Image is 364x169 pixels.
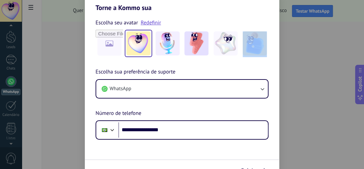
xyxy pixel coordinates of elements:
[98,123,111,137] div: Brazil: + 55
[96,109,141,118] span: Número de telefone
[141,19,161,26] a: Redefinir
[96,80,268,98] button: WhatsApp
[214,31,238,55] img: -4.jpeg
[243,31,267,55] img: -5.jpeg
[110,86,131,92] span: WhatsApp
[156,31,180,55] img: -2.jpeg
[96,68,175,76] span: Escolha sua preferência de suporte
[126,31,150,55] img: -1.jpeg
[184,31,208,55] img: -3.jpeg
[96,18,138,27] span: Escolha seu avatar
